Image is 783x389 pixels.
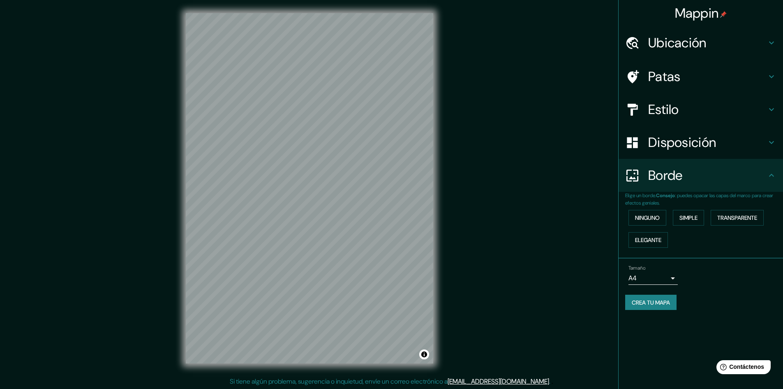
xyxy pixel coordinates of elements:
[628,232,668,248] button: Elegante
[648,134,716,151] font: Disposición
[648,101,679,118] font: Estilo
[632,299,670,306] font: Crea tu mapa
[552,377,553,386] font: .
[648,34,707,51] font: Ubicación
[635,214,660,221] font: Ninguno
[635,236,661,244] font: Elegante
[619,126,783,159] div: Disposición
[230,377,448,386] font: Si tiene algún problema, sugerencia o inquietud, envíe un correo electrónico a
[549,377,550,386] font: .
[619,60,783,93] div: Patas
[625,295,677,310] button: Crea tu mapa
[628,210,666,226] button: Ninguno
[628,274,637,282] font: A4
[648,167,683,184] font: Borde
[675,5,719,22] font: Mappin
[656,192,675,199] font: Consejo
[628,272,678,285] div: A4
[648,68,681,85] font: Patas
[550,377,552,386] font: .
[619,93,783,126] div: Estilo
[679,214,698,221] font: Simple
[619,159,783,192] div: Borde
[448,377,549,386] a: [EMAIL_ADDRESS][DOMAIN_NAME]
[186,13,433,363] canvas: Mapa
[625,192,773,206] font: : puedes opacar las capas del marco para crear efectos geniales.
[673,210,704,226] button: Simple
[419,349,429,359] button: Activar o desactivar atribución
[628,265,645,271] font: Tamaño
[619,26,783,59] div: Ubicación
[625,192,656,199] font: Elige un borde.
[711,210,764,226] button: Transparente
[720,11,727,18] img: pin-icon.png
[717,214,757,221] font: Transparente
[710,357,774,380] iframe: Lanzador de widgets de ayuda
